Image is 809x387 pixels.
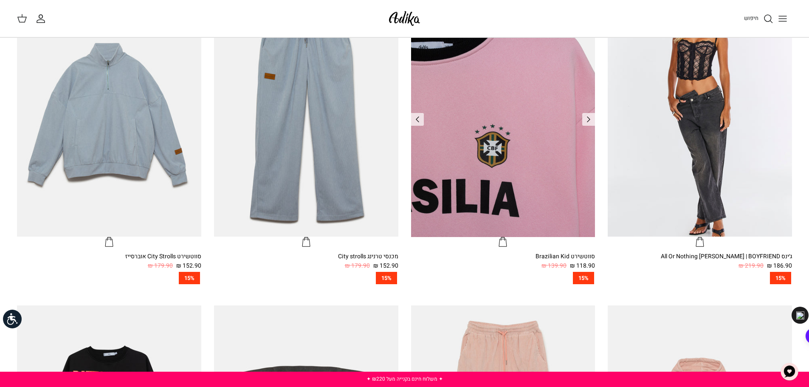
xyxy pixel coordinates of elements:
[17,272,201,284] a: 15%
[608,252,792,271] a: ג׳ינס All Or Nothing [PERSON_NAME] | BOYFRIEND 186.90 ₪ 219.90 ₪
[376,272,397,284] span: 15%
[17,252,201,271] a: סווטשירט City Strolls אוברסייז 152.90 ₪ 179.90 ₪
[411,113,424,126] a: Previous
[214,252,398,271] a: מכנסי טרנינג City strolls 152.90 ₪ 179.90 ₪
[17,252,201,261] div: סווטשירט City Strolls אוברסייז
[148,261,173,271] span: 179.90 ₪
[386,8,423,28] img: Adika IL
[582,113,595,126] a: Previous
[411,252,595,271] a: סווטשירט Brazilian Kid 118.90 ₪ 139.90 ₪
[345,261,370,271] span: 179.90 ₪
[214,272,398,284] a: 15%
[176,261,201,271] span: 152.90 ₪
[767,261,792,271] span: 186.90 ₪
[608,272,792,284] a: 15%
[541,261,567,271] span: 139.90 ₪
[777,359,802,384] button: צ'אט
[411,252,595,261] div: סווטשירט Brazilian Kid
[36,14,49,24] a: החשבון שלי
[373,261,398,271] span: 152.90 ₪
[744,14,758,22] span: חיפוש
[411,272,595,284] a: 15%
[214,252,398,261] div: מכנסי טרנינג City strolls
[739,261,764,271] span: 219.90 ₪
[770,272,791,284] span: 15%
[773,9,792,28] button: Toggle menu
[573,272,594,284] span: 15%
[744,14,773,24] a: חיפוש
[570,261,595,271] span: 118.90 ₪
[608,252,792,261] div: ג׳ינס All Or Nothing [PERSON_NAME] | BOYFRIEND
[179,272,200,284] span: 15%
[366,375,443,383] a: ✦ משלוח חינם בקנייה מעל ₪220 ✦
